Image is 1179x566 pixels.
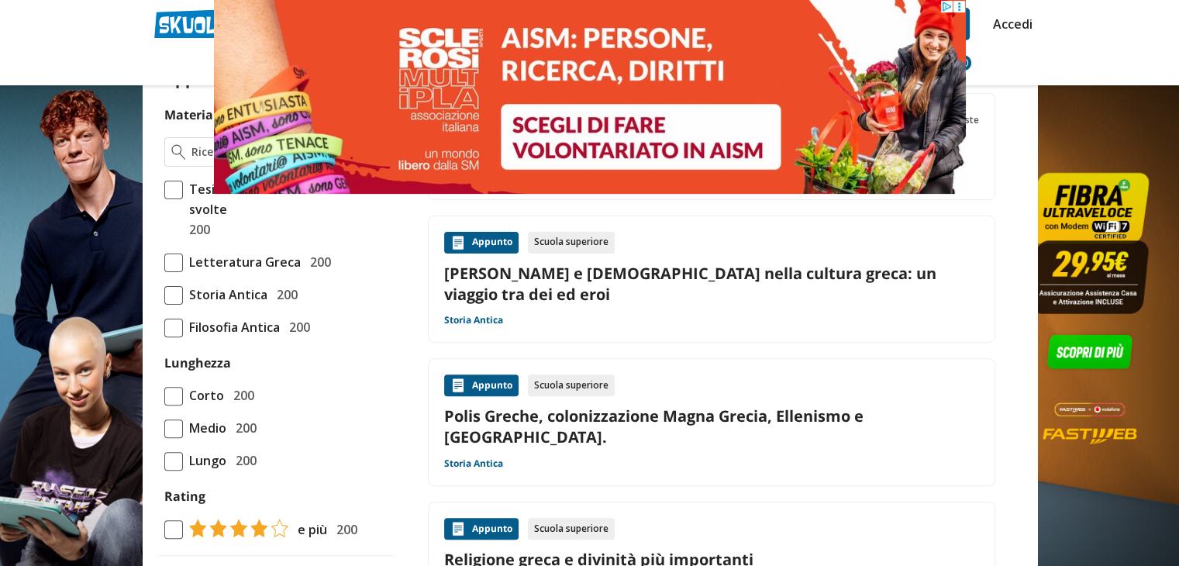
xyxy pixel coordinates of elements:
[229,450,257,471] span: 200
[183,252,301,272] span: Letteratura Greca
[450,235,466,250] img: Appunti contenuto
[183,519,288,537] img: tasso di risposta 4+
[444,232,519,254] div: Appunto
[171,144,186,160] img: Ricerca materia o esame
[993,8,1026,40] a: Accedi
[164,486,388,506] label: Rating
[191,144,380,160] input: Ricerca materia o esame
[528,518,615,540] div: Scuola superiore
[183,385,224,406] span: Corto
[183,285,267,305] span: Storia Antica
[183,179,388,219] span: Tesina maturità: idee e tesine svolte
[229,418,257,438] span: 200
[227,385,254,406] span: 200
[444,314,503,326] a: Storia Antica
[164,106,267,123] label: Materia o esame
[330,519,357,540] span: 200
[183,317,280,337] span: Filosofia Antica
[183,450,226,471] span: Lungo
[444,518,519,540] div: Appunto
[444,263,979,305] a: [PERSON_NAME] e [DEMOGRAPHIC_DATA] nella cultura greca: un viaggio tra dei ed eroi
[283,317,310,337] span: 200
[450,521,466,537] img: Appunti contenuto
[164,354,231,371] label: Lunghezza
[304,252,331,272] span: 200
[271,285,298,305] span: 200
[444,374,519,396] div: Appunto
[183,219,210,240] span: 200
[183,418,226,438] span: Medio
[444,406,979,447] a: Polis Greche, colonizzazione Magna Grecia, Ellenismo e [GEOGRAPHIC_DATA].
[528,374,615,396] div: Scuola superiore
[528,232,615,254] div: Scuola superiore
[444,457,503,470] a: Storia Antica
[291,519,327,540] span: e più
[450,378,466,393] img: Appunti contenuto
